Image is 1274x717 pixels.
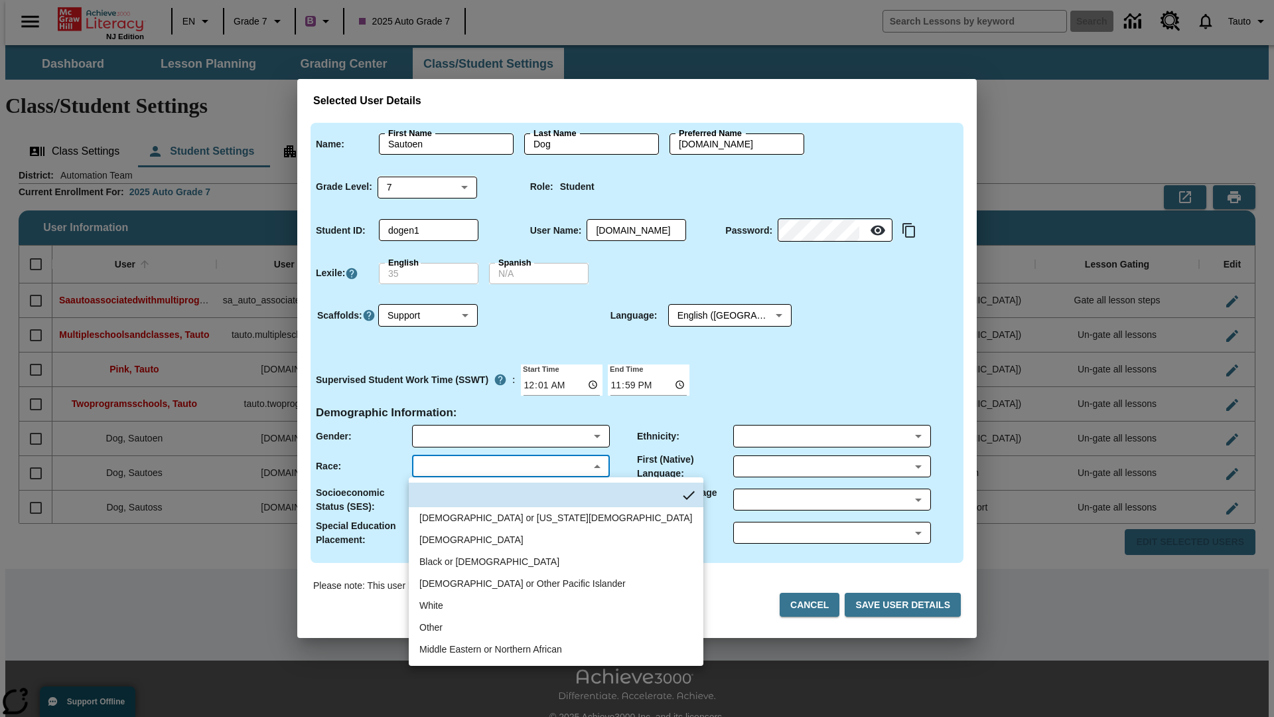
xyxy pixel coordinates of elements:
[409,573,703,595] li: Native Hawaiian or Other Pacific Islander
[419,577,626,591] div: Native Hawaiian or Other Pacific Islander
[409,595,703,617] li: White
[409,529,703,551] li: Asian
[409,551,703,573] li: Black or African American
[419,533,524,547] div: Asian
[419,511,693,525] div: American Indian or Alaska Native
[409,483,703,507] li: No Item Selected
[409,617,703,639] li: Other
[409,507,703,529] li: American Indian or Alaska Native
[419,599,443,613] div: White
[419,643,562,657] div: Middle Eastern or Northern African
[419,621,443,635] div: Other
[409,639,703,661] li: Middle Eastern or Northern African
[419,555,559,569] div: Black or African American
